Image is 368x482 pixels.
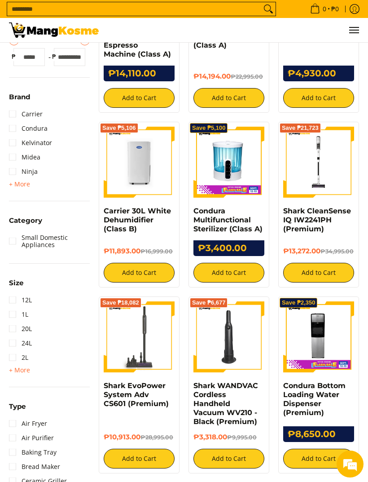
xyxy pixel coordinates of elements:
a: Condura Bottom Loading Water Dispenser (Premium) [283,381,346,417]
a: Air Fryer [9,416,47,431]
a: Bread Maker [9,460,60,474]
h6: ₱13,272.00 [283,247,354,256]
span: • [307,4,342,14]
a: 24L [9,336,32,350]
img: shark-cleansense-cordless-stick-vacuum-front-full-view-mang-kosme [283,127,354,198]
h6: ₱4,930.00 [283,66,354,81]
a: 20L [9,322,32,336]
a: Condura [9,121,48,136]
del: ₱34,995.00 [320,248,354,255]
span: Save ₱2,350 [282,300,315,305]
a: Midea [9,150,40,164]
span: Save ₱6,677 [192,300,226,305]
img: shark-evopower-wireless-vacuum-full-view-mang-kosme [104,301,175,372]
button: Add to Cart [193,263,264,283]
nav: Main Menu [108,18,359,42]
a: Carrier [9,107,43,121]
summary: Open [9,403,26,416]
span: Save ₱5,106 [102,125,136,131]
button: Add to Cart [283,88,354,108]
span: We're online! [52,113,124,204]
h6: ₱8,650.00 [283,426,354,442]
del: ₱22,995.00 [231,73,263,80]
a: Shark CleanSense IQ IW2241PH (Premium) [283,207,351,233]
div: Chat with us now [47,50,151,62]
a: 2L [9,350,28,365]
span: Save ₱18,082 [102,300,139,305]
span: Size [9,279,24,286]
img: Small Appliances l Mang Kosme: Home Appliances Warehouse Sale [9,22,99,38]
summary: Open [9,217,42,230]
a: Small Domestic Appliances [9,230,90,252]
h6: ₱3,400.00 [193,240,264,256]
a: Baking Tray [9,445,57,460]
span: Save ₱21,723 [282,125,319,131]
img: Shark WANDVAC Cordless Handheld Vacuum WV210 - Black (Premium) [193,301,264,372]
span: ₱ [49,52,58,61]
span: Category [9,217,42,224]
span: Save ₱5,100 [192,125,226,131]
span: ₱ [9,52,18,61]
del: ₱9,995.00 [227,434,257,441]
img: Condura Bottom Loading Water Dispenser (Premium) [283,301,354,372]
h6: ₱14,110.00 [104,66,175,81]
a: 1L [9,307,28,322]
a: Shark WANDVAC Cordless Handheld Vacuum WV210 - Black (Premium) [193,381,258,426]
a: 12L [9,293,32,307]
h6: ₱14,194.00 [193,72,264,81]
span: 0 [321,6,328,12]
button: Add to Cart [104,263,175,283]
span: ₱0 [330,6,340,12]
summary: Open [9,179,30,190]
h6: ₱3,318.00 [193,433,264,442]
div: Minimize live chat window [147,4,169,26]
a: Kelvinator [9,136,52,150]
del: ₱16,999.00 [140,248,173,255]
span: + More [9,367,30,374]
a: Shark EvoPower System Adv CS601 (Premium) [104,381,169,408]
summary: Open [9,279,24,293]
ul: Customer Navigation [108,18,359,42]
a: Condura Multifunctional Sterilizer (Class A) [193,207,263,233]
img: Condura Multifunctional Sterilizer (Class A) [193,127,264,198]
button: Add to Cart [193,449,264,469]
button: Search [261,2,276,16]
button: Add to Cart [104,449,175,469]
summary: Open [9,93,30,107]
a: Carrier 30L White Dehumidifier (Class B) [104,207,171,233]
textarea: Type your message and hit 'Enter' [4,245,171,277]
button: Add to Cart [104,88,175,108]
img: carrier-30-liter-dehumidier-premium-full-view-mang-kosme [104,127,175,198]
button: Add to Cart [283,449,354,469]
del: ₱28,995.00 [140,434,173,441]
summary: Open [9,365,30,376]
a: Air Purifier [9,431,54,445]
h6: ₱10,913.00 [104,433,175,442]
span: + More [9,181,30,188]
span: Type [9,403,26,410]
button: Menu [348,18,359,42]
button: Add to Cart [283,263,354,283]
a: Ninja [9,164,38,179]
button: Add to Cart [193,88,264,108]
span: Brand [9,93,30,100]
h6: ₱11,893.00 [104,247,175,256]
